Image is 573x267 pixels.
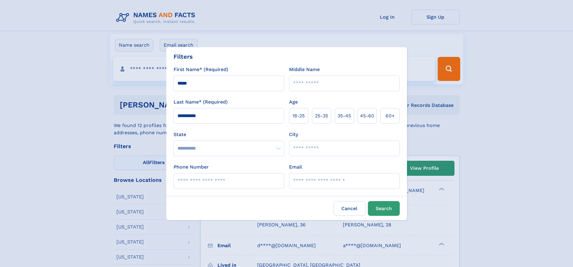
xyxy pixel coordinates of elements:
[289,66,320,73] label: Middle Name
[337,112,351,120] span: 35‑45
[289,163,302,171] label: Email
[174,131,284,138] label: State
[292,112,305,120] span: 18‑25
[334,201,365,216] label: Cancel
[174,66,228,73] label: First Name* (Required)
[360,112,374,120] span: 45‑60
[386,112,395,120] span: 60+
[289,131,298,138] label: City
[289,98,298,106] label: Age
[368,201,400,216] button: Search
[315,112,328,120] span: 25‑35
[174,163,209,171] label: Phone Number
[174,98,228,106] label: Last Name* (Required)
[174,52,193,61] div: Filters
